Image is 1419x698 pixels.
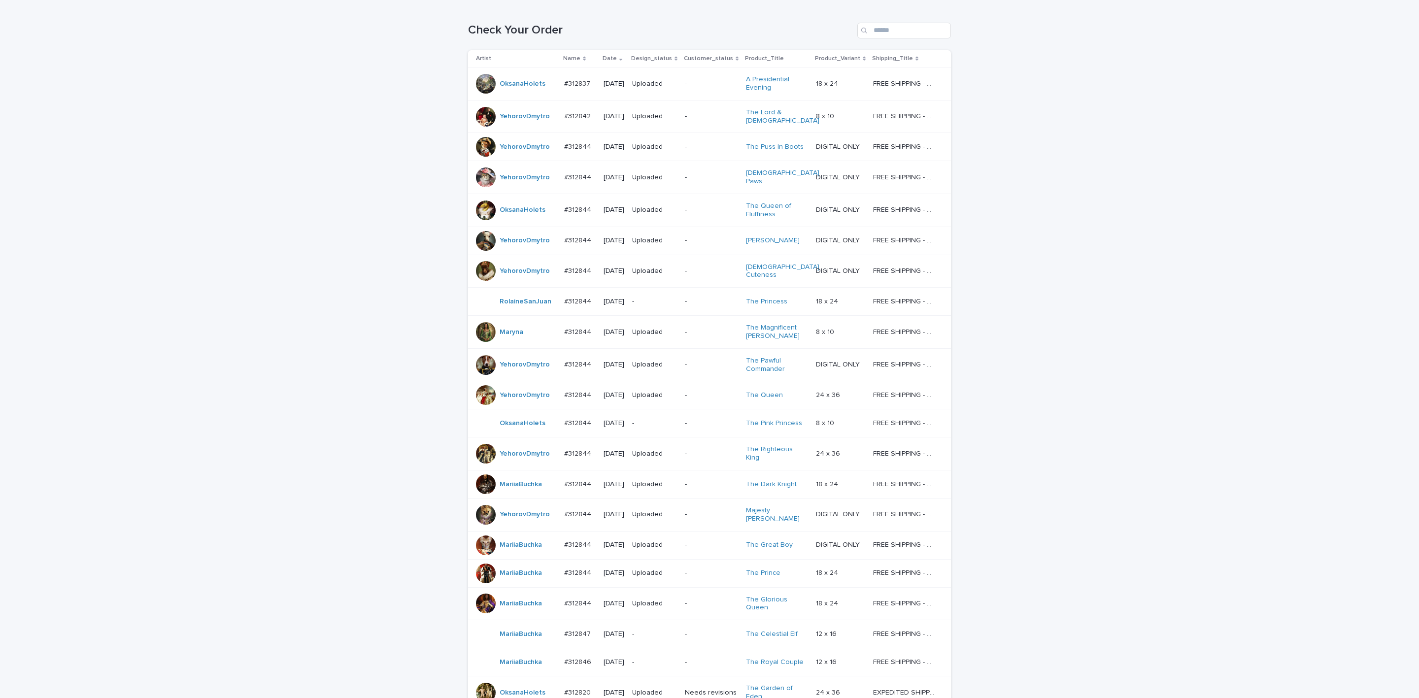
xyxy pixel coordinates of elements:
p: Uploaded [632,599,677,608]
p: FREE SHIPPING - preview in 1-2 business days, after your approval delivery will take 5-10 b.d. [873,141,937,151]
tr: MariiaBuchka #312844#312844 [DATE]Uploaded-The Prince 18 x 2418 x 24 FREE SHIPPING - preview in 1... [468,559,951,587]
p: [DATE] [604,206,624,214]
p: #312847 [564,628,593,638]
tr: YehorovDmytro #312844#312844 [DATE]Uploaded-[PERSON_NAME] DIGITAL ONLYDIGITAL ONLY FREE SHIPPING ... [468,227,951,255]
p: Uploaded [632,80,677,88]
tr: OksanaHolets #312844#312844 [DATE]Uploaded-The Queen of Fluffiness DIGITAL ONLYDIGITAL ONLY FREE ... [468,194,951,227]
p: #312844 [564,389,593,399]
p: #312844 [564,234,593,245]
p: Uploaded [632,236,677,245]
p: FREE SHIPPING - preview in 1-2 business days, after your approval delivery will take 5-10 b.d. [873,567,937,577]
tr: YehorovDmytro #312844#312844 [DATE]Uploaded-The Queen 24 x 3624 x 36 FREE SHIPPING - preview in 1... [468,381,951,409]
p: FREE SHIPPING - preview in 1-2 business days, after your approval delivery will take 5-10 b.d. [873,78,937,88]
p: DIGITAL ONLY [816,141,862,151]
p: 24 x 36 [816,687,842,697]
p: Product_Variant [815,53,860,64]
p: FREE SHIPPING - preview in 1-2 business days, after your approval delivery will take 5-10 b.d. [873,508,937,519]
p: - [685,206,738,214]
p: EXPEDITED SHIPPING - preview in 1 business day; delivery up to 5 business days after your approval. [873,687,937,697]
p: [DATE] [604,236,624,245]
p: [DATE] [604,80,624,88]
p: Uploaded [632,569,677,577]
p: DIGITAL ONLY [816,359,862,369]
p: DIGITAL ONLY [816,204,862,214]
tr: MariiaBuchka #312844#312844 [DATE]Uploaded-The Glorious Queen 18 x 2418 x 24 FREE SHIPPING - prev... [468,587,951,620]
p: - [632,419,677,428]
a: YehorovDmytro [500,236,550,245]
p: - [685,173,738,182]
p: FREE SHIPPING - preview in 1-2 business days, after your approval delivery will take 5-10 b.d. [873,478,937,489]
p: #312844 [564,171,593,182]
a: MariiaBuchka [500,630,542,638]
p: #312844 [564,204,593,214]
p: Uploaded [632,450,677,458]
p: - [685,298,738,306]
a: OksanaHolets [500,419,545,428]
p: Uploaded [632,143,677,151]
p: Uploaded [632,361,677,369]
p: 18 x 24 [816,78,840,88]
p: 8 x 10 [816,110,836,121]
p: - [685,267,738,275]
p: DIGITAL ONLY [816,171,862,182]
input: Search [857,23,951,38]
p: FREE SHIPPING - preview in 1-2 business days, after your approval delivery will take 5-10 b.d. [873,539,937,549]
p: Uploaded [632,391,677,399]
p: - [632,630,677,638]
p: [DATE] [604,480,624,489]
a: [DEMOGRAPHIC_DATA] Cuteness [746,263,819,280]
p: #312820 [564,687,593,697]
p: FREE SHIPPING - preview in 1-2 business days, after your approval delivery will take 5-10 b.d. [873,417,937,428]
tr: YehorovDmytro #312844#312844 [DATE]Uploaded-[DEMOGRAPHIC_DATA] Cuteness DIGITAL ONLYDIGITAL ONLY ... [468,255,951,288]
p: - [685,361,738,369]
p: [DATE] [604,298,624,306]
p: #312844 [564,539,593,549]
p: Uploaded [632,267,677,275]
p: #312844 [564,359,593,369]
p: FREE SHIPPING - preview in 1-2 business days, after your approval delivery will take 5-10 b.d. [873,296,937,306]
p: [DATE] [604,391,624,399]
a: The Magnificent [PERSON_NAME] [746,324,808,340]
p: FREE SHIPPING - preview in 1-2 business days, after your approval delivery will take 5-10 b.d. [873,110,937,121]
p: FREE SHIPPING - preview in 1-2 business days, after your approval delivery will take 5-10 b.d. [873,204,937,214]
p: [DATE] [604,361,624,369]
p: 18 x 24 [816,598,840,608]
p: Customer_status [684,53,733,64]
p: FREE SHIPPING - preview in 1-2 business days, after your approval delivery will take 5-10 b.d. [873,265,937,275]
tr: YehorovDmytro #312844#312844 [DATE]Uploaded-The Righteous King 24 x 3624 x 36 FREE SHIPPING - pre... [468,437,951,470]
p: - [685,599,738,608]
tr: OksanaHolets #312837#312837 [DATE]Uploaded-A Presidential Evening 18 x 2418 x 24 FREE SHIPPING - ... [468,67,951,100]
p: 12 x 16 [816,656,839,666]
a: OksanaHolets [500,80,545,88]
p: #312844 [564,567,593,577]
a: The Pawful Commander [746,357,808,373]
a: A Presidential Evening [746,75,808,92]
a: Maryna [500,328,523,336]
a: The Prince [746,569,780,577]
p: #312844 [564,508,593,519]
tr: OksanaHolets #312844#312844 [DATE]--The Pink Princess 8 x 108 x 10 FREE SHIPPING - preview in 1-2... [468,409,951,437]
p: - [685,112,738,121]
p: #312844 [564,417,593,428]
p: [DATE] [604,450,624,458]
tr: MariiaBuchka #312844#312844 [DATE]Uploaded-The Great Boy DIGITAL ONLYDIGITAL ONLY FREE SHIPPING -... [468,531,951,559]
p: 24 x 36 [816,389,842,399]
a: YehorovDmytro [500,510,550,519]
p: 24 x 36 [816,448,842,458]
a: [DEMOGRAPHIC_DATA] Paws [746,169,819,186]
p: FREE SHIPPING - preview in 1-2 business days, after your approval delivery will take 5-10 b.d. [873,628,937,638]
a: MariiaBuchka [500,569,542,577]
p: FREE SHIPPING - preview in 1-2 business days, after your approval delivery will take 5-10 b.d. [873,326,937,336]
p: Uploaded [632,206,677,214]
a: MariiaBuchka [500,480,542,489]
p: 18 x 24 [816,567,840,577]
p: FREE SHIPPING - preview in 1-2 business days, after your approval delivery will take 5-10 b.d. [873,656,937,666]
p: - [685,480,738,489]
p: [DATE] [604,267,624,275]
p: #312844 [564,448,593,458]
p: [DATE] [604,599,624,608]
a: The Dark Knight [746,480,797,489]
p: Uploaded [632,510,677,519]
p: DIGITAL ONLY [816,234,862,245]
p: - [685,143,738,151]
